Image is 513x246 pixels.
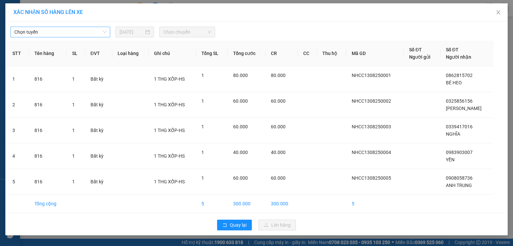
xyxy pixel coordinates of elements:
[7,41,29,66] th: STT
[446,157,455,162] span: YẾN
[201,175,204,181] span: 1
[496,10,501,15] span: close
[346,195,404,213] td: 5
[154,153,185,159] span: 1 THG XỐP-HS
[409,47,422,52] span: Số ĐT
[85,118,112,143] td: Bất kỳ
[266,195,298,213] td: 300.000
[85,92,112,118] td: Bất kỳ
[201,150,204,155] span: 1
[346,41,404,66] th: Mã GD
[14,27,106,37] span: Chọn tuyến
[29,41,66,66] th: Tên hàng
[446,73,473,78] span: 0862815702
[7,92,29,118] td: 2
[7,66,29,92] td: 1
[217,220,252,230] button: rollbackQuay lại
[230,221,246,229] span: Quay lại
[352,124,391,129] span: NHCC1308250003
[29,195,66,213] td: Tổng cộng
[72,102,75,107] span: 1
[29,66,66,92] td: 816
[201,98,204,104] span: 1
[446,80,462,85] span: BÉ HEO
[271,73,286,78] span: 80.000
[352,73,391,78] span: NHCC1308250001
[352,150,391,155] span: NHCC1308250004
[266,41,298,66] th: CR
[163,27,211,37] span: Chọn chuyến
[446,131,460,137] span: NGHĨA
[259,220,296,230] button: uploadLên hàng
[154,128,185,133] span: 1 THG XỐP-HS
[29,169,66,195] td: 816
[85,169,112,195] td: Bất kỳ
[233,124,248,129] span: 60.000
[271,175,286,181] span: 60.000
[352,98,391,104] span: NHCC1308250002
[233,175,248,181] span: 60.000
[446,47,459,52] span: Số ĐT
[149,41,196,66] th: Ghi chú
[446,183,472,188] span: ANH TRUNG
[112,41,149,66] th: Loại hàng
[154,179,185,184] span: 1 THG XỐP-HS
[446,54,471,60] span: Người nhận
[446,150,473,155] span: 0983903007
[72,153,75,159] span: 1
[29,143,66,169] td: 816
[271,98,286,104] span: 60.000
[233,73,248,78] span: 80.000
[271,124,286,129] span: 60.000
[72,179,75,184] span: 1
[271,150,286,155] span: 40.000
[154,102,185,107] span: 1 THG XỐP-HS
[29,118,66,143] td: 816
[409,54,431,60] span: Người gửi
[72,128,75,133] span: 1
[154,76,185,82] span: 1 THG XỐP-HS
[317,41,346,66] th: Thu hộ
[446,98,473,104] span: 0325856156
[29,92,66,118] td: 816
[446,124,473,129] span: 0339417016
[196,195,228,213] td: 5
[85,41,112,66] th: ĐVT
[7,143,29,169] td: 4
[228,41,266,66] th: Tổng cước
[13,9,83,15] span: XÁC NHẬN SỐ HÀNG LÊN XE
[7,118,29,143] td: 3
[201,73,204,78] span: 1
[233,98,248,104] span: 60.000
[120,28,144,36] input: 13/08/2025
[352,175,391,181] span: NHCC1308250005
[196,41,228,66] th: Tổng SL
[201,124,204,129] span: 1
[489,3,508,22] button: Close
[446,175,473,181] span: 0908058736
[298,41,317,66] th: CC
[7,169,29,195] td: 5
[446,106,482,111] span: [PERSON_NAME]
[85,66,112,92] td: Bất kỳ
[233,150,248,155] span: 40.000
[228,195,266,213] td: 300.000
[72,76,75,82] span: 1
[85,143,112,169] td: Bất kỳ
[222,223,227,228] span: rollback
[67,41,85,66] th: SL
